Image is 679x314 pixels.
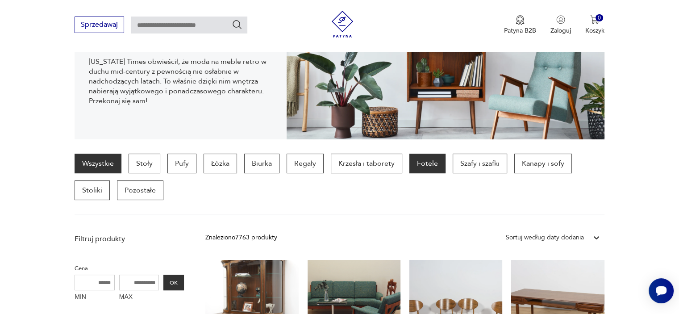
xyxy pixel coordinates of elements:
button: Szukaj [232,19,242,30]
p: Filtruj produkty [75,234,184,244]
p: Koszyk [585,26,604,35]
a: Sprzedawaj [75,22,124,29]
p: [US_STATE] Times obwieścił, że moda na meble retro w duchu mid-century z pewnością nie osłabnie w... [89,57,272,106]
button: Zaloguj [550,15,571,35]
a: Wszystkie [75,154,121,173]
img: Ikona medalu [516,15,525,25]
img: Ikonka użytkownika [556,15,565,24]
a: Szafy i szafki [453,154,507,173]
img: Ikona koszyka [590,15,599,24]
iframe: Smartsupp widget button [649,278,674,303]
label: MAX [119,290,159,305]
a: Pufy [167,154,196,173]
button: OK [163,275,184,290]
a: Pozostałe [117,180,163,200]
button: Patyna B2B [504,15,536,35]
a: Stoły [129,154,160,173]
p: Zaloguj [550,26,571,35]
a: Stoliki [75,180,110,200]
img: Meble [287,5,604,139]
a: Łóżka [204,154,237,173]
div: 0 [596,14,603,22]
button: 0Koszyk [585,15,604,35]
div: Sortuj według daty dodania [506,233,584,243]
p: Patyna B2B [504,26,536,35]
a: Kanapy i sofy [514,154,572,173]
a: Krzesła i taborety [331,154,402,173]
a: Fotele [409,154,446,173]
p: Cena [75,264,184,273]
div: Znaleziono 7763 produkty [205,233,277,243]
button: Sprzedawaj [75,17,124,33]
a: Regały [287,154,324,173]
label: MIN [75,290,115,305]
a: Ikona medaluPatyna B2B [504,15,536,35]
a: Biurka [244,154,279,173]
img: Patyna - sklep z meblami i dekoracjami vintage [329,11,356,38]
